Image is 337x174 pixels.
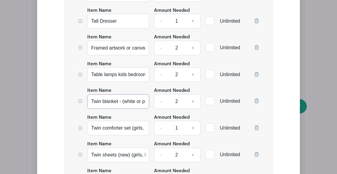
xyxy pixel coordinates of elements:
[185,121,201,135] a: +
[154,94,168,109] a: -
[185,94,201,109] a: +
[154,34,190,41] label: Amount Needed
[87,41,149,55] input: e.g. Snacks or Check-in Attendees
[154,7,190,14] label: Amount Needed
[154,61,190,68] label: Amount Needed
[185,41,201,55] a: +
[154,141,190,148] label: Amount Needed
[220,152,240,157] span: Unlimited
[87,148,149,162] input: e.g. Snacks or Check-in Attendees
[154,14,168,28] a: -
[87,121,149,135] input: e.g. Snacks or Check-in Attendees
[185,67,201,82] a: +
[220,98,240,104] span: Unlimited
[87,14,149,28] input: e.g. Snacks or Check-in Attendees
[87,141,111,148] label: Item Name
[154,114,190,121] label: Amount Needed
[220,125,240,130] span: Unlimited
[87,61,111,68] label: Item Name
[154,148,168,162] a: -
[220,18,240,24] span: Unlimited
[87,94,149,109] input: e.g. Snacks or Check-in Attendees
[220,45,240,50] span: Unlimited
[87,87,111,94] label: Item Name
[185,14,201,28] a: +
[154,87,190,94] label: Amount Needed
[154,67,168,82] a: -
[87,7,111,14] label: Item Name
[220,72,240,77] span: Unlimited
[87,67,149,82] input: e.g. Snacks or Check-in Attendees
[154,41,168,55] a: -
[154,121,168,135] a: -
[185,148,201,162] a: +
[87,114,111,121] label: Item Name
[87,34,111,41] label: Item Name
